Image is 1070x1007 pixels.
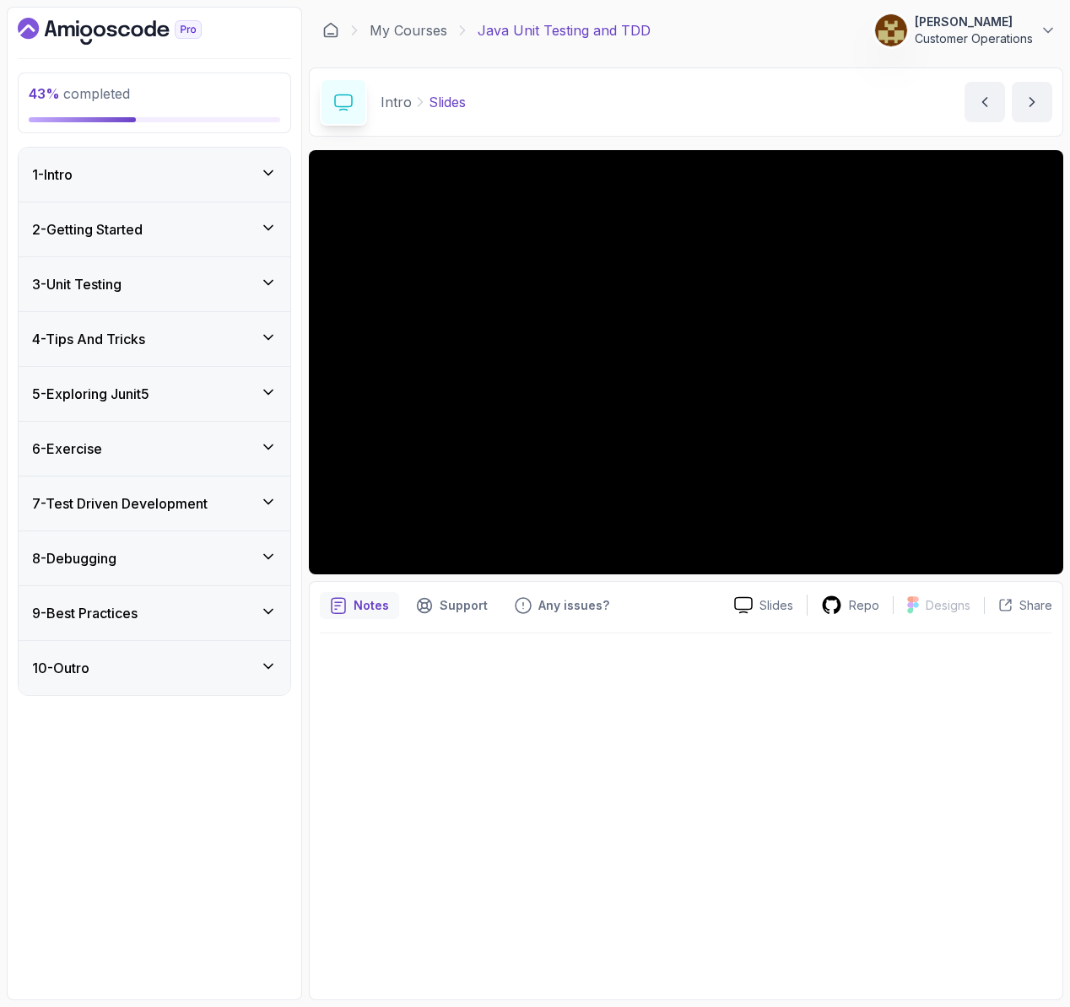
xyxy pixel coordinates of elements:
button: user profile image[PERSON_NAME]Customer Operations [874,13,1056,47]
h3: 8 - Debugging [32,548,116,568]
h3: 9 - Best Practices [32,603,138,623]
p: Designs [926,597,970,614]
h3: 2 - Getting Started [32,219,143,240]
img: user profile image [875,14,907,46]
h3: 7 - Test Driven Development [32,493,208,514]
button: next content [1012,82,1052,122]
span: completed [29,85,130,102]
p: Notes [354,597,389,614]
h3: 4 - Tips And Tricks [32,329,145,349]
button: 6-Exercise [19,422,290,476]
h3: 1 - Intro [32,164,73,185]
h3: 3 - Unit Testing [32,274,122,294]
p: Slides [759,597,793,614]
button: 7-Test Driven Development [19,477,290,530]
button: notes button [320,592,399,619]
span: 43 % [29,85,60,102]
p: Share [1019,597,1052,614]
button: 2-Getting Started [19,202,290,256]
p: Support [440,597,488,614]
h3: 5 - Exploring Junit5 [32,384,149,404]
button: 1-Intro [19,148,290,202]
p: Customer Operations [915,30,1033,47]
a: Slides [721,596,807,614]
p: Intro [381,92,412,112]
p: Slides [429,92,466,112]
h3: 6 - Exercise [32,439,102,459]
p: Any issues? [538,597,609,614]
button: 4-Tips And Tricks [19,312,290,366]
p: Repo [849,597,879,614]
button: 9-Best Practices [19,586,290,640]
button: 8-Debugging [19,531,290,585]
p: [PERSON_NAME] [915,13,1033,30]
a: My Courses [370,20,447,40]
button: 10-Outro [19,641,290,695]
p: Java Unit Testing and TDD [478,20,651,40]
h3: 10 - Outro [32,658,89,678]
a: Repo [808,595,893,616]
button: 5-Exploring Junit5 [19,367,290,421]
button: Support button [406,592,498,619]
button: Feedback button [505,592,619,619]
a: Dashboard [322,22,339,39]
button: 3-Unit Testing [19,257,290,311]
a: Dashboard [18,18,240,45]
button: previous content [965,82,1005,122]
button: Share [984,597,1052,614]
